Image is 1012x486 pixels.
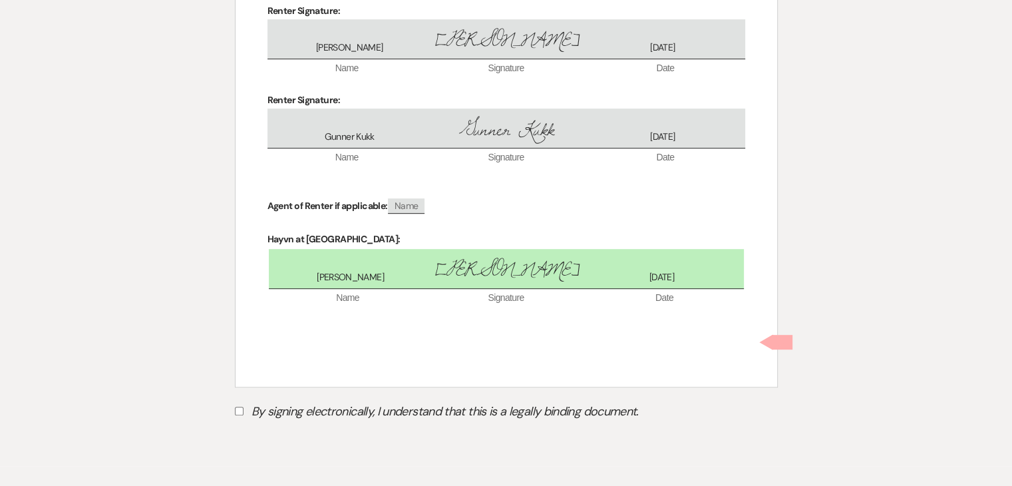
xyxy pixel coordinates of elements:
span: Signature [427,292,586,305]
span: Name [388,198,425,214]
input: By signing electronically, I understand that this is a legally binding document. [235,407,244,415]
span: Date [586,62,745,75]
strong: Hayvn at [GEOGRAPHIC_DATA]: [267,233,401,245]
span: Gunner Kukk [428,115,584,144]
span: Name [269,292,427,305]
span: [PERSON_NAME] [428,256,584,284]
label: By signing electronically, I understand that this is a legally binding document. [235,401,778,426]
strong: Renter Signature: [267,94,340,106]
span: Name [267,62,426,75]
span: [PERSON_NAME] [273,271,428,284]
span: [DATE] [584,130,741,144]
span: [DATE] [584,271,740,284]
span: Signature [426,151,586,164]
span: Signature [426,62,586,75]
strong: Renter Signature: [267,5,340,17]
span: [PERSON_NAME] [271,41,428,55]
span: [DATE] [584,41,741,55]
span: Gunner Kukk [271,130,428,144]
span: Date [586,151,745,164]
span: Date [586,292,744,305]
span: Name [267,151,426,164]
span: [PERSON_NAME] [428,26,584,55]
strong: Agent of Renter if applicable: [267,200,388,212]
